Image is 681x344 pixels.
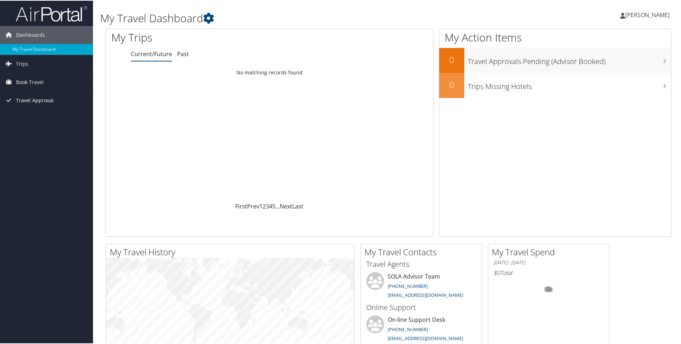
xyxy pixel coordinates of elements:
[625,10,670,18] span: [PERSON_NAME]
[269,202,272,210] a: 4
[546,287,552,291] tspan: 0%
[16,91,54,109] span: Travel Approval
[494,259,604,265] h6: [DATE] - [DATE]
[468,77,671,91] h3: Trips Missing Hotels
[16,73,44,90] span: Book Travel
[364,245,482,257] h2: My Travel Contacts
[388,334,463,341] a: [EMAIL_ADDRESS][DOMAIN_NAME]
[106,65,433,78] td: No matching records found
[259,202,263,210] a: 1
[439,53,464,65] h2: 0
[263,202,266,210] a: 2
[620,4,677,25] a: [PERSON_NAME]
[363,271,480,301] li: SOLA Advisor Team
[16,54,28,72] span: Trips
[16,25,45,43] span: Dashboards
[439,78,464,90] h2: 0
[111,29,291,44] h1: My Trips
[366,259,476,269] h3: Travel Agents
[388,325,428,332] a: [PHONE_NUMBER]
[363,315,480,344] li: On-line Support Desk
[280,202,292,210] a: Next
[235,202,247,210] a: First
[439,29,671,44] h1: My Action Items
[16,5,87,21] img: airportal-logo.png
[494,268,604,276] h6: Total
[468,52,671,66] h3: Travel Approvals Pending (Advisor Booked)
[177,49,189,57] a: Past
[272,202,275,210] a: 5
[492,245,609,257] h2: My Travel Spend
[494,268,500,276] span: $0
[388,291,463,298] a: [EMAIL_ADDRESS][DOMAIN_NAME]
[292,202,303,210] a: Last
[266,202,269,210] a: 3
[366,302,476,312] h3: Online Support
[110,245,354,257] h2: My Travel History
[275,202,280,210] span: …
[439,47,671,72] a: 0Travel Approvals Pending (Advisor Booked)
[247,202,259,210] a: Prev
[100,10,485,25] h1: My Travel Dashboard
[388,282,428,289] a: [PHONE_NUMBER]
[439,72,671,97] a: 0Trips Missing Hotels
[131,49,172,57] a: Current/Future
